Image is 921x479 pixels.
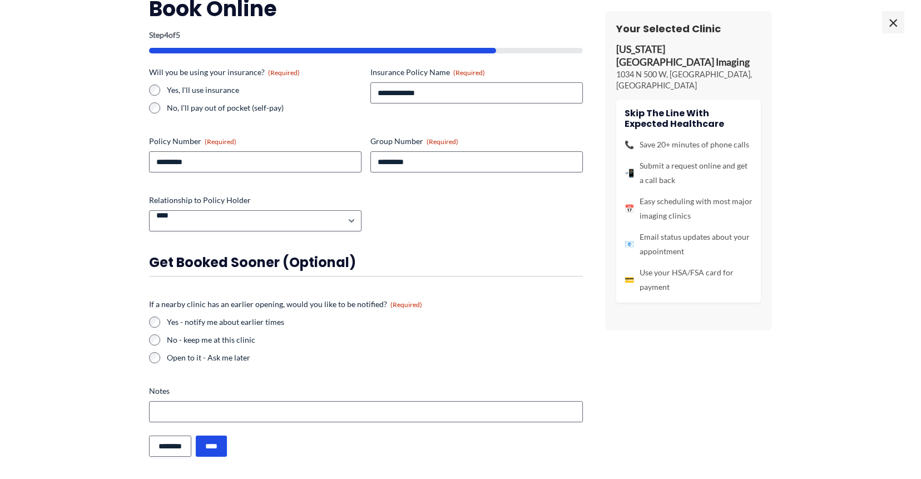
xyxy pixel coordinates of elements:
span: (Required) [427,137,458,146]
span: 💳 [625,273,634,287]
span: (Required) [390,300,422,309]
span: (Required) [453,68,485,77]
label: Insurance Policy Name [370,67,583,78]
label: Yes - notify me about earlier times [167,317,583,328]
span: (Required) [205,137,236,146]
li: Save 20+ minutes of phone calls [625,137,752,152]
label: No, I'll pay out of pocket (self-pay) [167,102,362,113]
span: 📅 [625,201,634,216]
legend: If a nearby clinic has an earlier opening, would you like to be notified? [149,299,422,310]
label: Group Number [370,136,583,147]
li: Use your HSA/FSA card for payment [625,265,752,294]
span: × [882,11,904,33]
li: Submit a request online and get a call back [625,159,752,187]
h3: Your Selected Clinic [616,22,761,35]
span: 📲 [625,166,634,180]
h3: Get booked sooner (optional) [149,254,583,271]
label: No - keep me at this clinic [167,334,583,345]
legend: Will you be using your insurance? [149,67,300,78]
label: Policy Number [149,136,362,147]
label: Notes [149,386,583,397]
span: 📧 [625,237,634,251]
p: [US_STATE][GEOGRAPHIC_DATA] Imaging [616,43,761,69]
h4: Skip the line with Expected Healthcare [625,108,752,129]
span: 4 [164,30,169,39]
p: Step of [149,31,583,39]
li: Email status updates about your appointment [625,230,752,259]
li: Easy scheduling with most major imaging clinics [625,194,752,223]
label: Open to it - Ask me later [167,352,583,363]
span: (Required) [268,68,300,77]
p: 1034 N 500 W, [GEOGRAPHIC_DATA], [GEOGRAPHIC_DATA] [616,69,761,91]
label: Relationship to Policy Holder [149,195,362,206]
label: Yes, I'll use insurance [167,85,362,96]
span: 5 [176,30,180,39]
span: 📞 [625,137,634,152]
